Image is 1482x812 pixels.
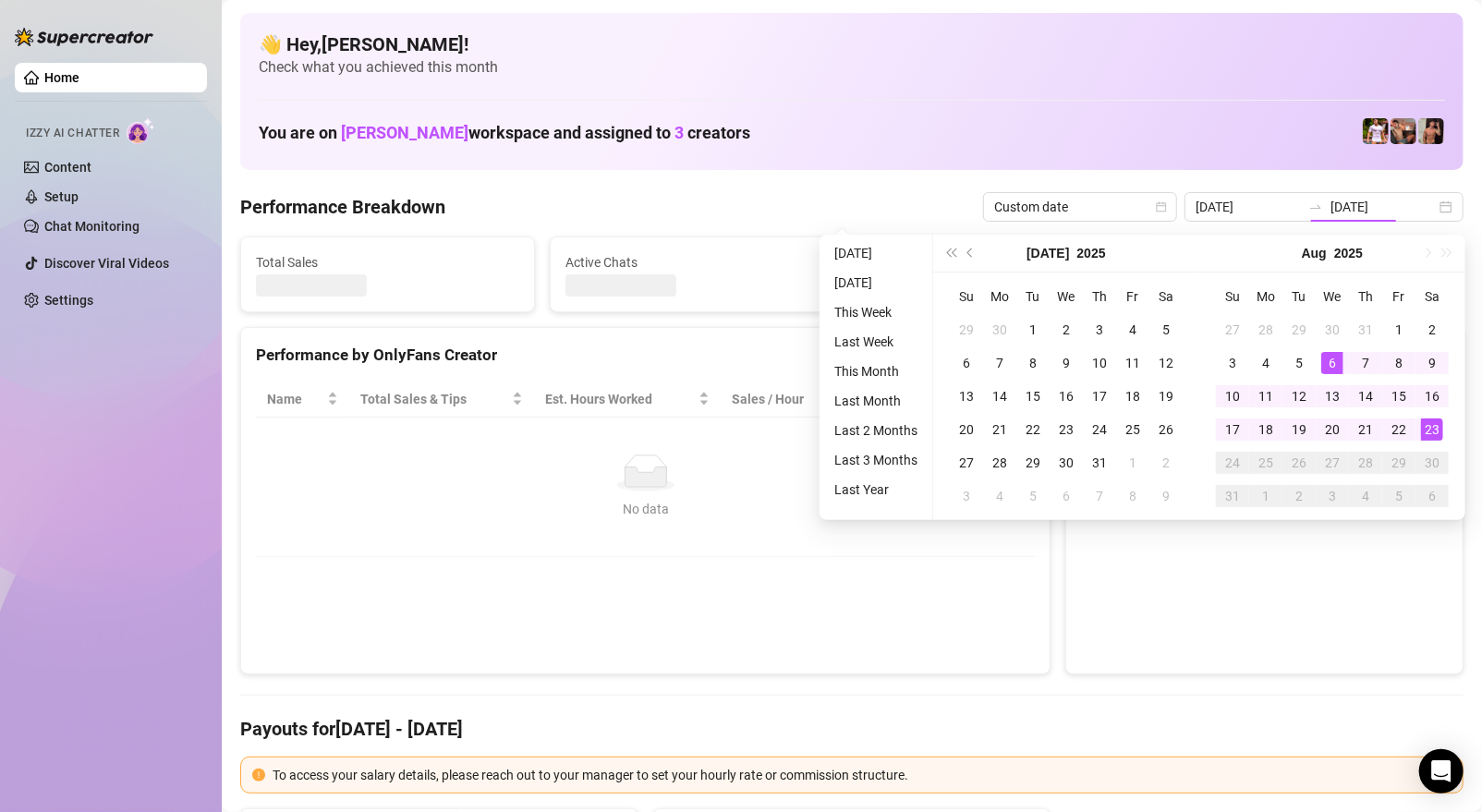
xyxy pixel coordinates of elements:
a: Settings [44,293,93,308]
input: End date [1330,197,1436,217]
a: Home [44,70,79,85]
a: Setup [44,189,79,204]
a: Discover Viral Videos [44,256,169,271]
span: calendar [1156,201,1167,212]
img: Zach [1418,118,1444,144]
span: 3 [674,123,684,142]
input: Start date [1196,197,1301,217]
span: [PERSON_NAME] [341,123,468,142]
div: Est. Hours Worked [545,389,695,409]
img: logo-BBDzfeDw.svg [15,28,153,46]
h1: You are on workspace and assigned to creators [259,123,750,143]
img: Hector [1363,118,1389,144]
a: Chat Monitoring [44,219,140,234]
span: Active Chats [565,252,829,273]
span: Messages Sent [875,252,1138,273]
span: swap-right [1308,200,1323,214]
h4: Performance Breakdown [240,194,445,220]
span: Check what you achieved this month [259,57,1445,78]
div: To access your salary details, please reach out to your manager to set your hourly rate or commis... [273,765,1452,785]
span: exclamation-circle [252,769,265,782]
span: Izzy AI Chatter [26,125,119,142]
img: Osvaldo [1391,118,1416,144]
span: Sales / Hour [732,389,836,409]
th: Total Sales & Tips [349,382,534,418]
div: Sales by OnlyFans Creator [1081,343,1448,368]
th: Chat Conversion [862,382,1036,418]
span: Custom date [994,193,1166,221]
span: Name [267,389,323,409]
span: to [1308,200,1323,214]
a: Content [44,160,91,175]
span: Total Sales [256,252,519,273]
span: Total Sales & Tips [360,389,508,409]
div: Performance by OnlyFans Creator [256,343,1035,368]
img: AI Chatter [127,117,155,144]
div: No data [274,499,1016,519]
span: Chat Conversion [873,389,1010,409]
h4: 👋 Hey, [PERSON_NAME] ! [259,31,1445,57]
th: Sales / Hour [721,382,862,418]
h4: Payouts for [DATE] - [DATE] [240,716,1464,742]
div: Open Intercom Messenger [1419,749,1464,794]
th: Name [256,382,349,418]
